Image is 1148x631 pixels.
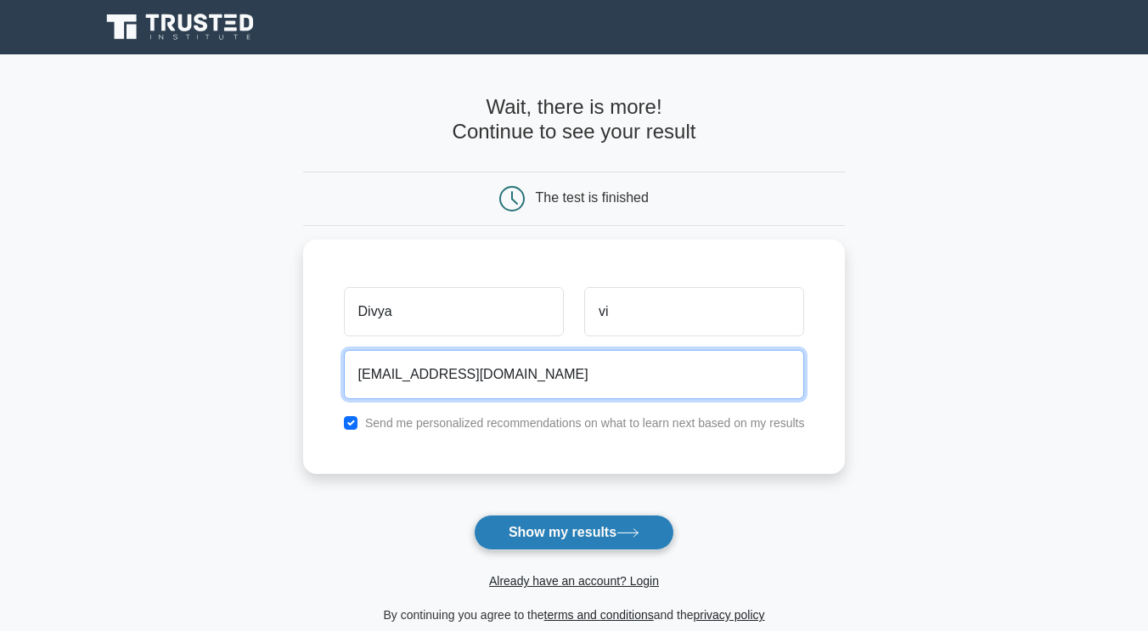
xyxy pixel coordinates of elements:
label: Send me personalized recommendations on what to learn next based on my results [365,416,805,430]
a: terms and conditions [544,608,654,622]
input: First name [344,287,564,336]
div: By continuing you agree to the and the [293,605,856,625]
a: Already have an account? Login [489,574,659,588]
h4: Wait, there is more! Continue to see your result [303,95,846,144]
div: The test is finished [536,190,649,205]
button: Show my results [474,515,674,550]
a: privacy policy [694,608,765,622]
input: Email [344,350,805,399]
input: Last name [584,287,804,336]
